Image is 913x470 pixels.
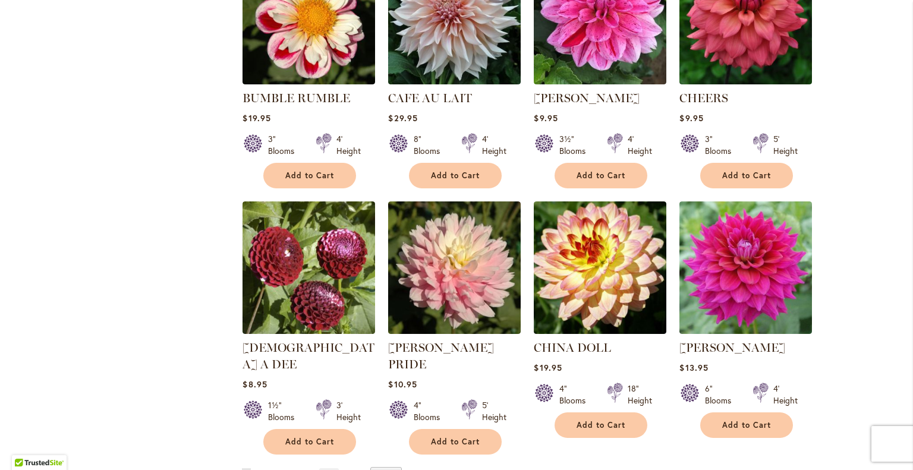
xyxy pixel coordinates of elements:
a: BUMBLE RUMBLE [243,91,350,105]
div: 5' Height [773,133,798,157]
span: Add to Cart [285,171,334,181]
button: Add to Cart [263,163,356,188]
div: 4" Blooms [559,383,593,406]
span: Add to Cart [722,420,771,430]
button: Add to Cart [409,163,502,188]
span: Add to Cart [285,437,334,447]
button: Add to Cart [555,163,647,188]
div: 4' Height [773,383,798,406]
button: Add to Cart [409,429,502,455]
div: 4" Blooms [414,399,447,423]
span: $13.95 [679,362,708,373]
a: CHEERS [679,91,728,105]
a: CAFE AU LAIT [388,91,472,105]
span: Add to Cart [431,171,480,181]
span: Add to Cart [577,171,625,181]
img: CHINA DOLL [534,201,666,334]
div: 1½" Blooms [268,399,301,423]
span: $9.95 [534,112,558,124]
div: 4' Height [336,133,361,157]
div: 3' Height [336,399,361,423]
span: $10.95 [388,378,417,390]
iframe: Launch Accessibility Center [9,428,42,461]
span: $8.95 [243,378,267,390]
a: CHILSON'S PRIDE [388,325,521,336]
span: $19.95 [534,362,562,373]
a: CHEERS [679,75,812,87]
button: Add to Cart [700,412,793,438]
div: 18" Height [628,383,652,406]
span: Add to Cart [577,420,625,430]
span: Add to Cart [722,171,771,181]
img: CHLOE JANAE [679,201,812,334]
img: CHILSON'S PRIDE [388,201,521,334]
a: CHINA DOLL [534,325,666,336]
div: 3½" Blooms [559,133,593,157]
div: 3" Blooms [705,133,738,157]
div: 4' Height [482,133,506,157]
button: Add to Cart [700,163,793,188]
span: $9.95 [679,112,703,124]
a: BUMBLE RUMBLE [243,75,375,87]
div: 5' Height [482,399,506,423]
a: [PERSON_NAME] PRIDE [388,340,494,371]
div: 8" Blooms [414,133,447,157]
a: [PERSON_NAME] [679,340,785,355]
span: Add to Cart [431,437,480,447]
a: [PERSON_NAME] [534,91,640,105]
span: $19.95 [243,112,270,124]
div: 6" Blooms [705,383,738,406]
a: CHINA DOLL [534,340,611,355]
div: 3" Blooms [268,133,301,157]
a: CHICK A DEE [243,325,375,336]
a: Café Au Lait [388,75,521,87]
div: 4' Height [628,133,652,157]
span: $29.95 [388,112,417,124]
a: CHA CHING [534,75,666,87]
img: CHICK A DEE [243,201,375,334]
button: Add to Cart [555,412,647,438]
button: Add to Cart [263,429,356,455]
a: [DEMOGRAPHIC_DATA] A DEE [243,340,374,371]
a: CHLOE JANAE [679,325,812,336]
